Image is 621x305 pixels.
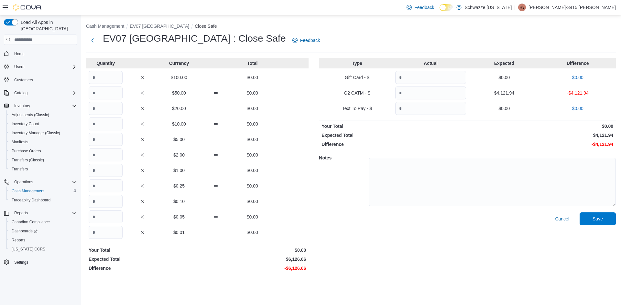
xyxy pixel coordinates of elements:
[9,187,77,195] span: Cash Management
[9,147,44,155] a: Purchase Orders
[6,156,80,165] button: Transfers (Classic)
[469,74,539,81] p: $0.00
[9,165,30,173] a: Transfers
[528,4,616,11] p: [PERSON_NAME]-3415 [PERSON_NAME]
[6,110,80,119] button: Adjustments (Classic)
[1,208,80,218] button: Reports
[12,76,36,84] a: Customers
[6,147,80,156] button: Purchase Orders
[514,4,516,11] p: |
[12,49,77,57] span: Home
[404,1,437,14] a: Feedback
[6,227,80,236] a: Dashboards
[235,121,269,127] p: $0.00
[542,90,613,96] p: -$4,121.94
[235,152,269,158] p: $0.00
[9,196,77,204] span: Traceabilty Dashboard
[89,86,123,99] input: Quantity
[162,214,196,220] p: $0.05
[9,138,31,146] a: Manifests
[12,188,44,194] span: Cash Management
[542,60,613,66] p: Difference
[162,105,196,112] p: $20.00
[6,236,80,245] button: Reports
[9,236,77,244] span: Reports
[86,23,616,31] nav: An example of EuiBreadcrumbs
[518,4,526,11] div: Ryan-3415 Langeler
[300,37,320,44] span: Feedback
[89,164,123,177] input: Quantity
[89,265,196,271] p: Difference
[14,103,30,108] span: Inventory
[6,165,80,174] button: Transfers
[89,117,123,130] input: Quantity
[14,179,33,185] span: Operations
[162,90,196,96] p: $50.00
[12,139,28,145] span: Manifests
[395,102,466,115] input: Quantity
[12,158,44,163] span: Transfers (Classic)
[4,46,77,284] nav: Complex example
[89,71,123,84] input: Quantity
[1,88,80,97] button: Catalog
[89,226,123,239] input: Quantity
[162,136,196,143] p: $5.00
[469,123,613,129] p: $0.00
[12,247,45,252] span: [US_STATE] CCRS
[9,196,53,204] a: Traceabilty Dashboard
[89,60,123,66] p: Quantity
[12,89,77,97] span: Catalog
[89,148,123,161] input: Quantity
[195,24,217,29] button: Close Safe
[89,179,123,192] input: Quantity
[235,74,269,81] p: $0.00
[12,148,41,154] span: Purchase Orders
[162,229,196,236] p: $0.01
[6,245,80,254] button: [US_STATE] CCRS
[395,86,466,99] input: Quantity
[1,178,80,187] button: Operations
[89,256,196,262] p: Expected Total
[103,32,286,45] h1: EV07 [GEOGRAPHIC_DATA] : Close Safe
[162,74,196,81] p: $100.00
[321,90,392,96] p: G2 CATM - $
[130,24,189,29] button: EV07 [GEOGRAPHIC_DATA]
[12,238,25,243] span: Reports
[86,24,124,29] button: Cash Management
[6,128,80,137] button: Inventory Manager (Classic)
[9,138,77,146] span: Manifests
[6,137,80,147] button: Manifests
[235,136,269,143] p: $0.00
[9,156,77,164] span: Transfers (Classic)
[469,90,539,96] p: $4,121.94
[12,259,31,266] a: Settings
[469,141,613,147] p: -$4,121.94
[162,183,196,189] p: $0.25
[542,105,613,112] p: $0.00
[14,64,24,69] span: Users
[321,123,466,129] p: Your Total
[162,198,196,205] p: $0.10
[12,121,39,127] span: Inventory Count
[12,112,49,117] span: Adjustments (Classic)
[86,34,99,47] button: Next
[593,216,603,222] span: Save
[9,245,48,253] a: [US_STATE] CCRS
[395,60,466,66] p: Actual
[89,133,123,146] input: Quantity
[12,102,33,110] button: Inventory
[12,178,36,186] button: Operations
[321,60,392,66] p: Type
[319,151,367,164] h5: Notes
[14,90,27,96] span: Catalog
[235,214,269,220] p: $0.00
[440,4,453,11] input: Dark Mode
[469,132,613,138] p: $4,121.94
[6,196,80,205] button: Traceabilty Dashboard
[9,120,77,128] span: Inventory Count
[414,4,434,11] span: Feedback
[9,245,77,253] span: Washington CCRS
[9,129,77,137] span: Inventory Manager (Classic)
[162,121,196,127] p: $10.00
[235,90,269,96] p: $0.00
